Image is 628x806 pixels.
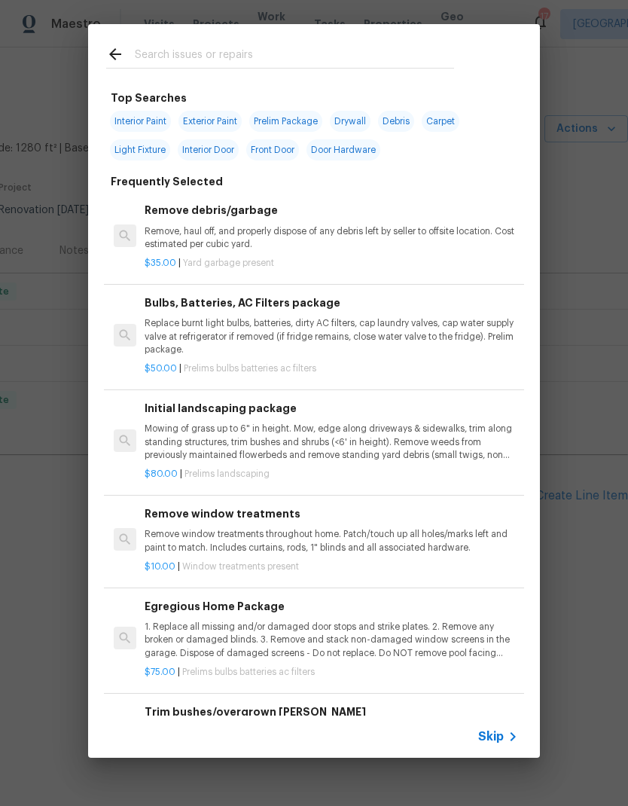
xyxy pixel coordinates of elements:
h6: Egregious Home Package [145,598,518,615]
h6: Remove debris/garbage [145,202,518,218]
span: $10.00 [145,562,175,571]
span: Drywall [330,111,370,132]
h6: Remove window treatments [145,505,518,522]
h6: Trim bushes/overgrown [PERSON_NAME] [145,704,518,720]
p: | [145,666,518,679]
span: Prelims landscaping [184,469,270,478]
span: Light Fixture [110,139,170,160]
h6: Top Searches [111,90,187,106]
p: Replace burnt light bulbs, batteries, dirty AC filters, cap laundry valves, cap water supply valv... [145,317,518,356]
span: Interior Door [178,139,239,160]
p: 1. Replace all missing and/or damaged door stops and strike plates. 2. Remove any broken or damag... [145,621,518,659]
input: Search issues or repairs [135,45,454,68]
span: Prelim Package [249,111,322,132]
p: | [145,362,518,375]
span: Door Hardware [306,139,380,160]
span: $80.00 [145,469,178,478]
span: Front Door [246,139,299,160]
h6: Initial landscaping package [145,400,518,417]
span: $35.00 [145,258,176,267]
span: Carpet [422,111,459,132]
h6: Bulbs, Batteries, AC Filters package [145,295,518,311]
p: | [145,468,518,481]
span: $75.00 [145,667,175,676]
p: | [145,560,518,573]
span: Skip [478,729,504,744]
span: $50.00 [145,364,177,373]
span: Exterior Paint [178,111,242,132]
span: Debris [378,111,414,132]
span: Yard garbage present [183,258,274,267]
span: Window treatments present [182,562,299,571]
p: Remove window treatments throughout home. Patch/touch up all holes/marks left and paint to match.... [145,528,518,554]
p: | [145,257,518,270]
span: Interior Paint [110,111,171,132]
h6: Frequently Selected [111,173,223,190]
p: Remove, haul off, and properly dispose of any debris left by seller to offsite location. Cost est... [145,225,518,251]
span: Prelims bulbs batteries ac filters [184,364,316,373]
span: Prelims bulbs batteries ac filters [182,667,315,676]
p: Mowing of grass up to 6" in height. Mow, edge along driveways & sidewalks, trim along standing st... [145,423,518,461]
